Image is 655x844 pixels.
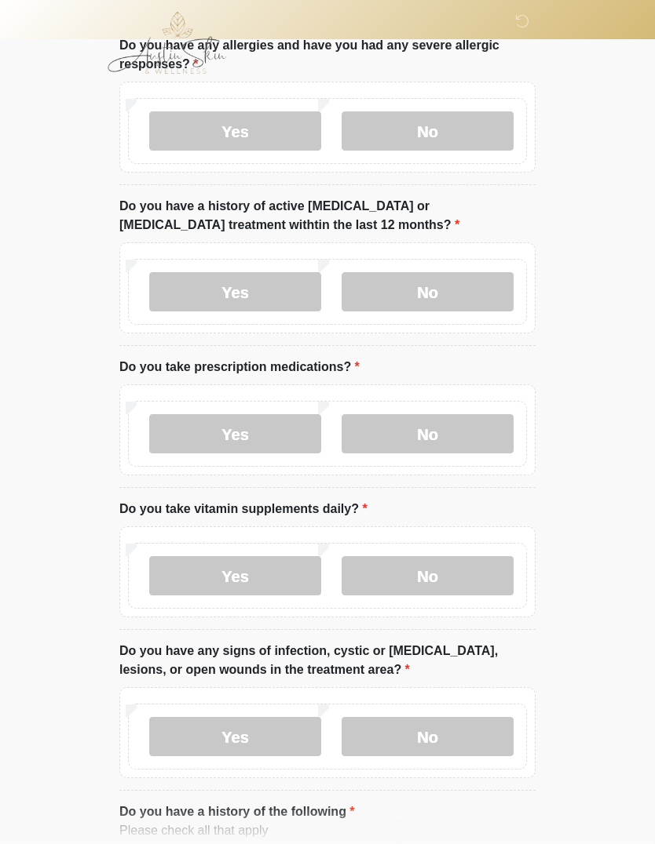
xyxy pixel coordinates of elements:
[149,273,321,312] label: Yes
[119,642,536,680] label: Do you have any signs of infection, cystic or [MEDICAL_DATA], lesions, or open wounds in the trea...
[342,112,514,151] label: No
[119,500,368,519] label: Do you take vitamin supplements daily?
[104,12,243,75] img: Austin Skin & Wellness Logo
[119,822,536,841] div: Please check all that apply
[149,415,321,454] label: Yes
[342,273,514,312] label: No
[342,415,514,454] label: No
[342,557,514,596] label: No
[119,198,536,235] label: Do you have a history of active [MEDICAL_DATA] or [MEDICAL_DATA] treatment withtin the last 12 mo...
[119,358,360,377] label: Do you take prescription medications?
[149,557,321,596] label: Yes
[149,112,321,151] label: Yes
[149,718,321,757] label: Yes
[119,803,355,822] label: Do you have a history of the following
[342,718,514,757] label: No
